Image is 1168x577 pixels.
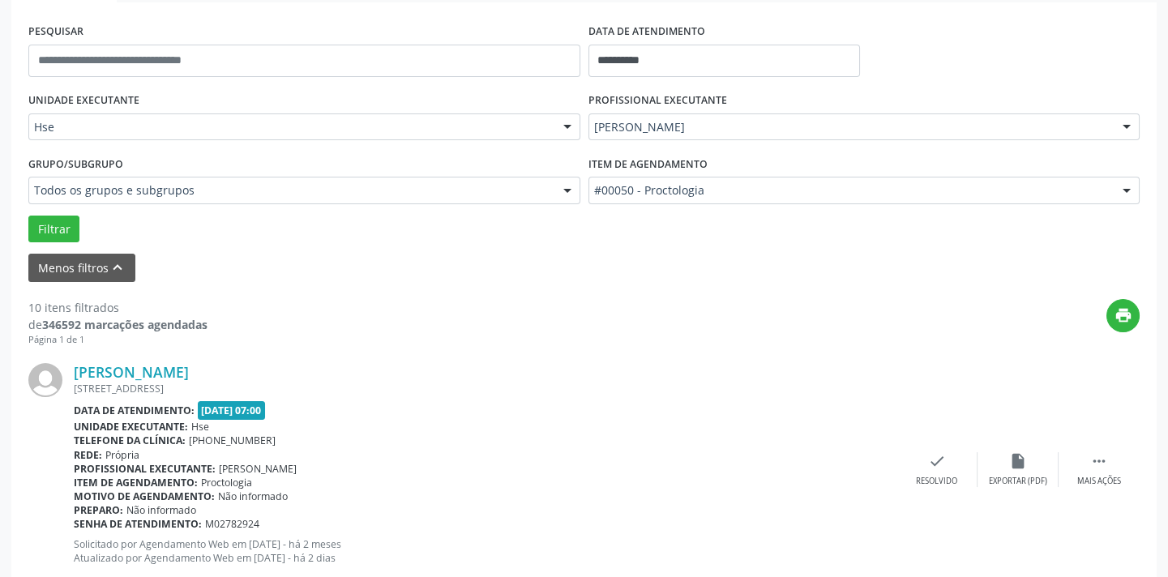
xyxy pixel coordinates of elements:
span: Hse [191,420,209,434]
span: [PERSON_NAME] [219,462,297,476]
p: Solicitado por Agendamento Web em [DATE] - há 2 meses Atualizado por Agendamento Web em [DATE] - ... [74,537,896,565]
label: DATA DE ATENDIMENTO [588,19,705,45]
div: Página 1 de 1 [28,333,208,347]
span: #00050 - Proctologia [594,182,1107,199]
i: keyboard_arrow_up [109,259,126,276]
b: Unidade executante: [74,420,188,434]
i: check [928,452,946,470]
strong: 346592 marcações agendadas [42,317,208,332]
span: Própria [105,448,139,462]
span: Não informado [126,503,196,517]
span: Proctologia [201,476,252,489]
b: Item de agendamento: [74,476,198,489]
div: Resolvido [916,476,957,487]
div: [STREET_ADDRESS] [74,382,896,395]
div: de [28,316,208,333]
div: Exportar (PDF) [989,476,1047,487]
span: Hse [34,119,547,135]
span: Não informado [218,489,288,503]
a: [PERSON_NAME] [74,363,189,381]
b: Rede: [74,448,102,462]
label: Item de agendamento [588,152,708,177]
div: Mais ações [1077,476,1121,487]
span: [PHONE_NUMBER] [189,434,276,447]
span: [DATE] 07:00 [198,401,266,420]
label: PESQUISAR [28,19,83,45]
img: img [28,363,62,397]
b: Preparo: [74,503,123,517]
label: UNIDADE EXECUTANTE [28,88,139,113]
label: PROFISSIONAL EXECUTANTE [588,88,727,113]
span: M02782924 [205,517,259,531]
label: Grupo/Subgrupo [28,152,123,177]
b: Motivo de agendamento: [74,489,215,503]
i: print [1115,306,1132,324]
span: [PERSON_NAME] [594,119,1107,135]
b: Profissional executante: [74,462,216,476]
div: 10 itens filtrados [28,299,208,316]
button: Menos filtroskeyboard_arrow_up [28,254,135,282]
i:  [1090,452,1108,470]
b: Senha de atendimento: [74,517,202,531]
span: Todos os grupos e subgrupos [34,182,547,199]
i: insert_drive_file [1009,452,1027,470]
button: print [1106,299,1140,332]
b: Data de atendimento: [74,404,195,417]
b: Telefone da clínica: [74,434,186,447]
button: Filtrar [28,216,79,243]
